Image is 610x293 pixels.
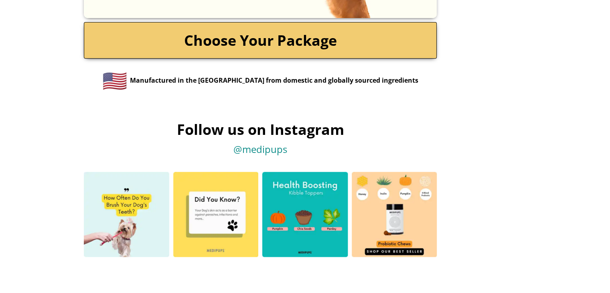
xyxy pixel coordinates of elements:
img: d-y-k [173,172,259,257]
img: health-boosting [262,172,348,257]
span: 🇺🇸 [102,67,127,94]
img: probiotic [352,172,437,257]
h2: Follow us on Instagram [84,120,437,139]
a: @medipups [84,142,437,156]
img: dog-teeth [84,172,169,257]
a: Choose Your Package [84,22,437,59]
span: Manufactured in the [GEOGRAPHIC_DATA] from domestic and globally sourced ingredients [130,76,418,85]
